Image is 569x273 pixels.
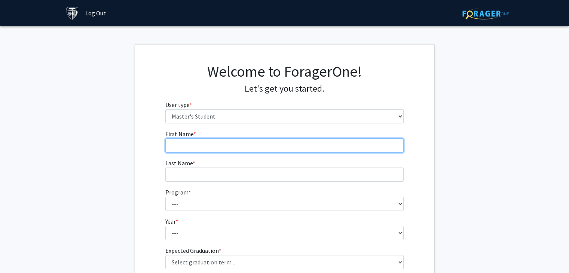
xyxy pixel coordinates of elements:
label: Year [165,217,178,226]
span: First Name [165,130,193,138]
span: Last Name [165,159,193,167]
label: Expected Graduation [165,246,221,255]
label: User type [165,100,192,109]
h1: Welcome to ForagerOne! [165,62,404,80]
h4: Let's get you started. [165,83,404,94]
iframe: Chat [6,239,32,267]
img: ForagerOne Logo [462,8,509,19]
label: Program [165,188,191,197]
img: Johns Hopkins University Logo [66,7,79,20]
